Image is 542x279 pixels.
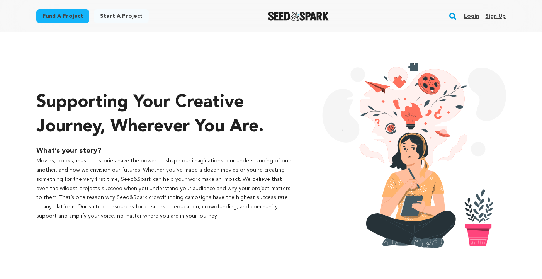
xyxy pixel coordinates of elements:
p: Supporting your creative journey, wherever you are. [36,90,292,139]
a: Login [464,10,479,22]
img: Seed&Spark Logo Dark Mode [268,12,329,21]
a: Seed&Spark Homepage [268,12,329,21]
p: What’s your story? [36,145,292,157]
a: Fund a project [36,9,89,23]
img: creative thinking illustration [322,63,506,248]
a: Start a project [94,9,149,23]
p: Movies, books, music — stories have the power to shape our imaginations, our understanding of one... [36,157,292,221]
a: Sign up [485,10,506,22]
